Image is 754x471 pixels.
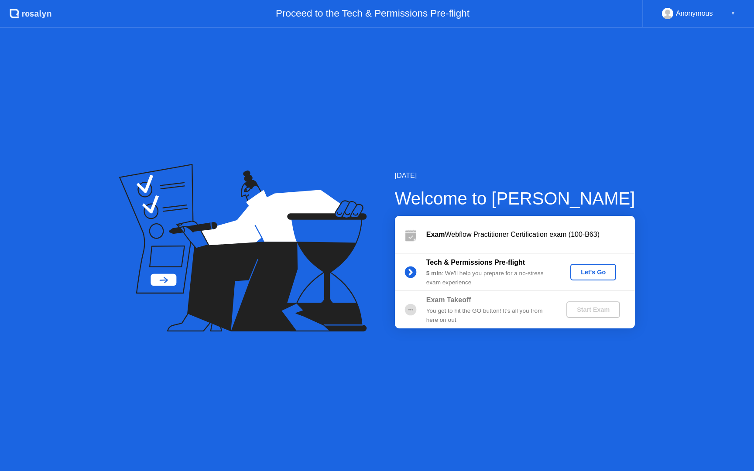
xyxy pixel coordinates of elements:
[426,296,471,304] b: Exam Takeoff
[426,259,525,266] b: Tech & Permissions Pre-flight
[426,270,442,276] b: 5 min
[676,8,713,19] div: Anonymous
[426,307,552,324] div: You get to hit the GO button! It’s all you from here on out
[570,306,617,313] div: Start Exam
[426,229,635,240] div: Webflow Practitioner Certification exam (100-B63)
[395,171,635,181] div: [DATE]
[426,269,552,287] div: : We’ll help you prepare for a no-stress exam experience
[570,264,616,280] button: Let's Go
[426,231,445,238] b: Exam
[566,301,620,318] button: Start Exam
[574,269,613,276] div: Let's Go
[395,185,635,212] div: Welcome to [PERSON_NAME]
[731,8,735,19] div: ▼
